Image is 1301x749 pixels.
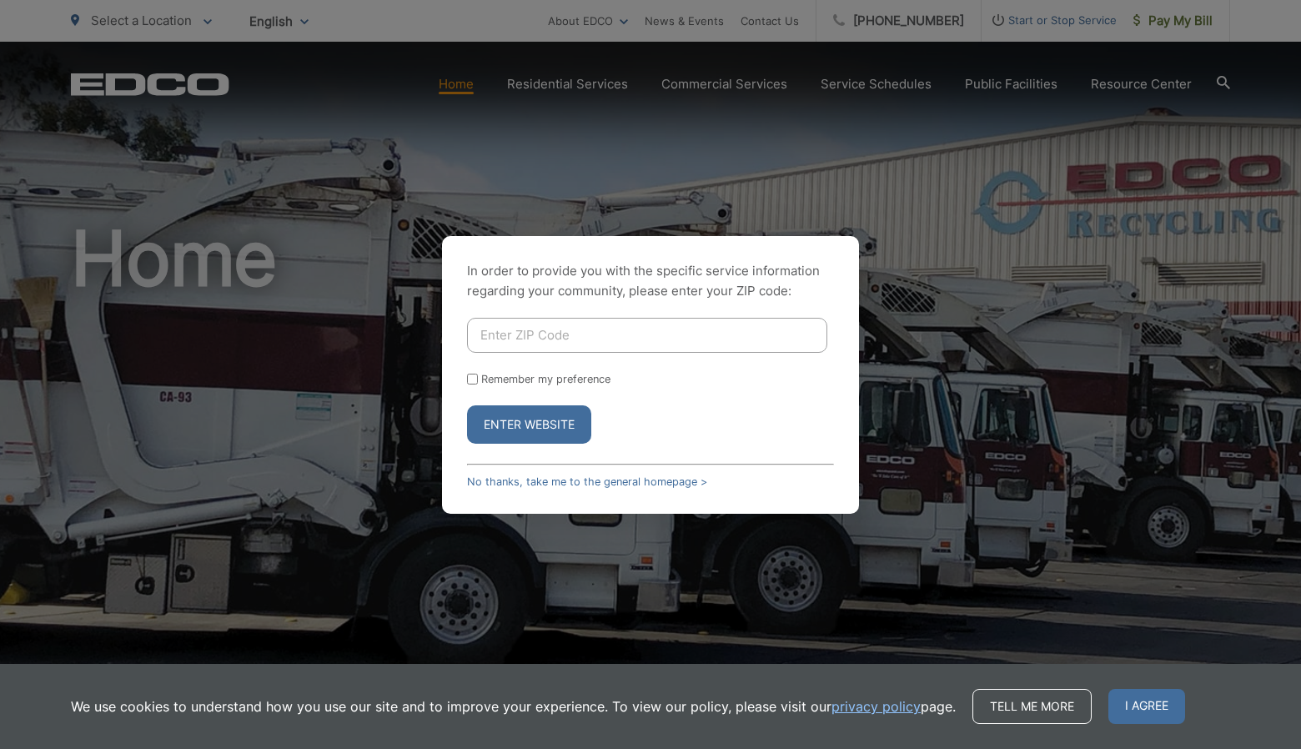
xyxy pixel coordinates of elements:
[972,689,1092,724] a: Tell me more
[467,318,827,353] input: Enter ZIP Code
[831,696,921,716] a: privacy policy
[467,475,707,488] a: No thanks, take me to the general homepage >
[71,696,956,716] p: We use cookies to understand how you use our site and to improve your experience. To view our pol...
[481,373,610,385] label: Remember my preference
[1108,689,1185,724] span: I agree
[467,405,591,444] button: Enter Website
[467,261,834,301] p: In order to provide you with the specific service information regarding your community, please en...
